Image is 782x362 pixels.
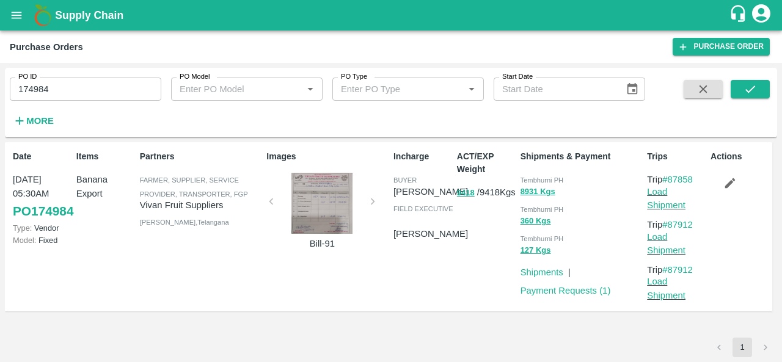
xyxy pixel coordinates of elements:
span: Tembhurni PH [521,235,564,242]
label: PO Model [180,72,210,82]
p: Vendor [13,222,71,234]
p: Shipments & Payment [521,150,643,163]
p: Trip [647,263,706,277]
label: Start Date [502,72,533,82]
img: logo [31,3,55,27]
input: Start Date [494,78,616,101]
button: 127 Kgs [521,244,551,258]
input: Enter PO Model [175,81,283,97]
span: [PERSON_NAME] , Telangana [140,219,229,226]
p: Items [76,150,135,163]
div: account of current user [750,2,772,28]
b: Supply Chain [55,9,123,21]
button: Choose date [621,78,644,101]
p: Vivan Fruit Suppliers [140,198,262,212]
button: open drawer [2,1,31,29]
button: Open [464,81,480,97]
a: Load Shipment [647,232,685,255]
a: Payment Requests (1) [521,286,611,295]
a: PO174984 [13,200,73,222]
p: Trip [647,218,706,231]
a: Supply Chain [55,7,729,24]
button: 9418 [457,186,475,200]
input: Enter PO Type [336,81,444,97]
span: Type: [13,223,32,233]
span: buyer [393,176,417,184]
strong: More [26,116,54,126]
a: Load Shipment [647,187,685,210]
p: Date [13,150,71,163]
span: field executive [393,205,453,212]
p: [DATE] 05:30AM [13,173,71,200]
p: Bill-91 [276,237,368,250]
p: Actions [711,150,769,163]
div: customer-support [729,4,750,26]
a: #87912 [662,220,693,230]
span: Tembhurni PH [521,206,564,213]
label: PO Type [341,72,367,82]
input: Enter PO ID [10,78,161,101]
p: Banana Export [76,173,135,200]
p: Trip [647,173,706,186]
a: Load Shipment [647,277,685,300]
a: Shipments [521,267,563,277]
button: page 1 [733,338,752,357]
a: #87912 [662,265,693,275]
p: Fixed [13,234,71,246]
button: 8931 Kgs [521,185,555,199]
a: Purchase Order [673,38,770,56]
div: Purchase Orders [10,39,83,55]
button: Open [302,81,318,97]
nav: pagination navigation [707,338,777,357]
div: | [563,261,571,279]
p: [PERSON_NAME] [393,185,468,198]
span: Model: [13,236,36,245]
p: ACT/EXP Weight [457,150,516,176]
p: Partners [140,150,262,163]
p: Incharge [393,150,452,163]
p: Images [266,150,389,163]
button: 360 Kgs [521,214,551,228]
label: PO ID [18,72,37,82]
button: More [10,110,57,131]
p: [PERSON_NAME] [393,227,468,241]
p: / 9418 Kgs [457,186,516,200]
span: Farmer, Supplier, Service Provider, Transporter, FGP [140,176,248,197]
a: #87858 [662,175,693,184]
p: Trips [647,150,706,163]
span: Tembhurni PH [521,176,564,184]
